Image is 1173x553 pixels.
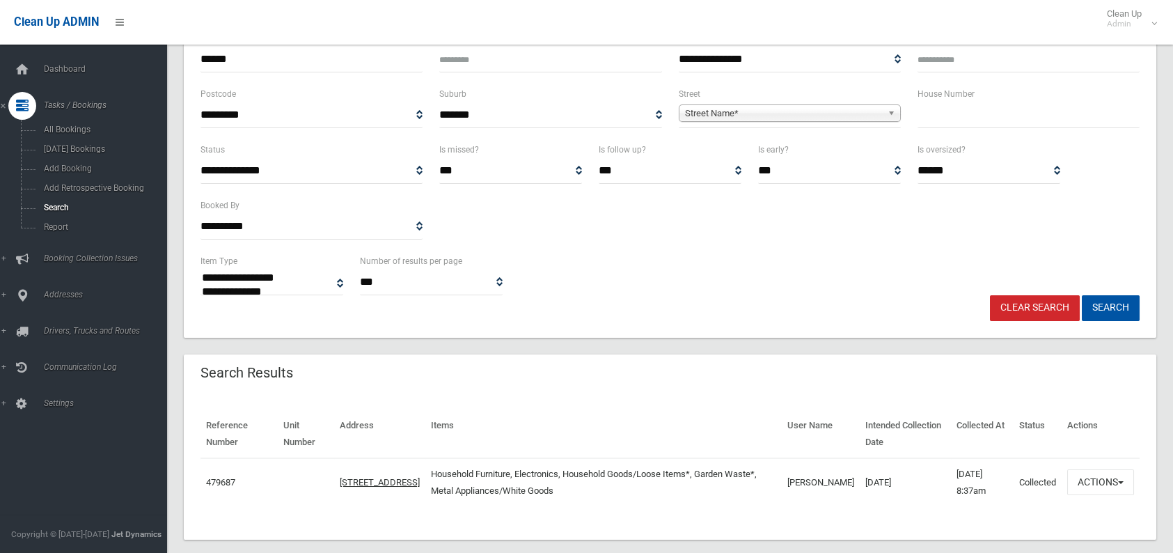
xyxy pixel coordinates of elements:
button: Search [1082,295,1140,321]
label: Is oversized? [918,142,966,157]
td: Collected [1014,458,1062,506]
th: Reference Number [200,410,278,458]
th: User Name [782,410,860,458]
span: Add Booking [40,164,166,173]
span: [DATE] Bookings [40,144,166,154]
span: Dashboard [40,64,178,74]
strong: Jet Dynamics [111,529,162,539]
th: Intended Collection Date [860,410,951,458]
span: Booking Collection Issues [40,254,178,263]
span: Clean Up ADMIN [14,15,99,29]
th: Items [425,410,782,458]
header: Search Results [184,359,310,387]
label: Is early? [758,142,789,157]
th: Address [334,410,425,458]
span: Copyright © [DATE]-[DATE] [11,529,109,539]
label: Status [200,142,225,157]
span: Clean Up [1100,8,1156,29]
label: Is missed? [439,142,479,157]
label: Is follow up? [599,142,646,157]
a: [STREET_ADDRESS] [340,477,420,488]
td: [DATE] 8:37am [951,458,1014,506]
label: Street [679,86,700,102]
label: Number of results per page [360,254,462,269]
span: Search [40,203,166,212]
span: Drivers, Trucks and Routes [40,326,178,336]
th: Collected At [951,410,1014,458]
span: Add Retrospective Booking [40,183,166,193]
span: Addresses [40,290,178,299]
a: Clear Search [990,295,1080,321]
th: Unit Number [278,410,334,458]
button: Actions [1067,469,1134,495]
label: Booked By [200,198,239,213]
th: Actions [1062,410,1140,458]
span: Tasks / Bookings [40,100,178,110]
label: Item Type [200,254,237,269]
span: Street Name* [685,105,882,122]
label: Suburb [439,86,466,102]
small: Admin [1107,19,1142,29]
span: Communication Log [40,362,178,372]
span: All Bookings [40,125,166,134]
span: Report [40,222,166,232]
span: Settings [40,398,178,408]
a: 479687 [206,477,235,488]
label: Postcode [200,86,236,102]
td: Household Furniture, Electronics, Household Goods/Loose Items*, Garden Waste*, Metal Appliances/W... [425,458,782,506]
th: Status [1014,410,1062,458]
label: House Number [918,86,975,102]
td: [PERSON_NAME] [782,458,860,506]
td: [DATE] [860,458,951,506]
